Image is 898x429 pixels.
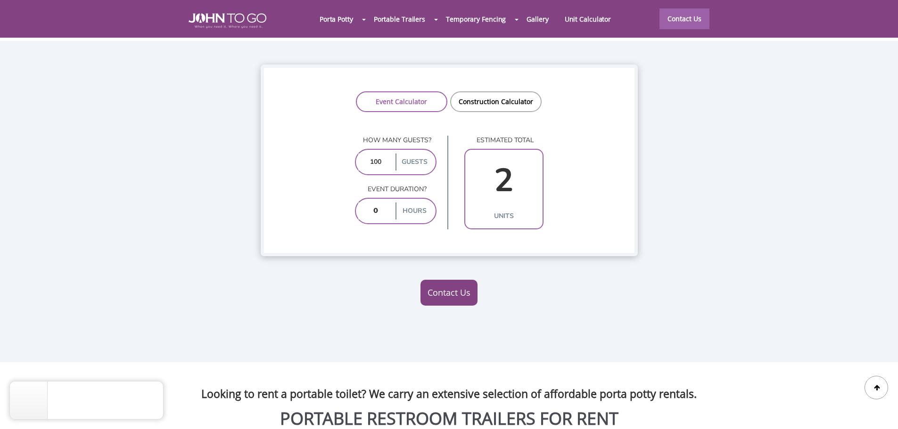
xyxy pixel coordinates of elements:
p: How many guests? [355,136,437,145]
p: estimated total [464,136,544,145]
a: Event Calculator [356,91,447,112]
a: Porta Potty [312,9,361,29]
a: Unit Calculator [557,9,619,29]
h3: Looking to rent a portable toilet? We carry an extensive selection of affordable porta potty rent... [7,372,891,400]
label: guests [395,154,433,170]
label: hours [395,202,433,219]
h2: PORTABLE RESTROOM TRAILERS FOR RENT [7,409,891,428]
a: Construction Calculator [450,91,542,112]
a: Temporary Fencing [438,9,514,29]
p: Event duration? [355,185,437,194]
input: 0 [468,154,540,208]
a: Contact Us [420,280,478,306]
a: Gallery [519,9,556,29]
img: JOHN to go [189,13,266,28]
input: 0 [358,202,394,219]
label: units [468,208,540,225]
input: 0 [358,154,394,170]
a: Portable Trailers [366,9,433,29]
a: Contact Us [659,8,709,29]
